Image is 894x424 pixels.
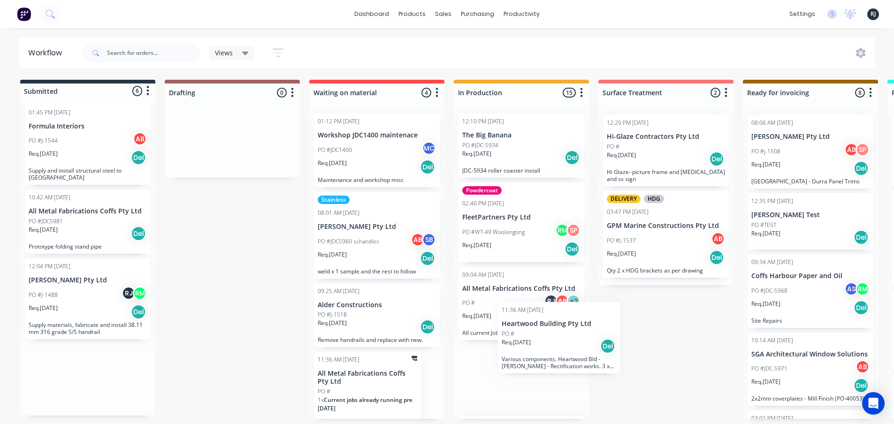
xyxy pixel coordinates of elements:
[458,88,550,98] input: Enter column name…
[430,7,456,21] div: sales
[862,392,885,415] div: Open Intercom Messenger
[456,7,499,21] div: purchasing
[17,7,31,21] img: Factory
[563,88,576,98] span: 15
[603,88,695,98] input: Enter column name…
[22,86,58,96] div: Submitted
[215,48,233,58] span: Views
[169,88,261,98] input: Enter column name…
[28,47,67,59] div: Workflow
[132,86,142,96] span: 6
[785,7,820,21] div: settings
[350,7,394,21] a: dashboard
[855,88,865,98] span: 8
[711,88,720,98] span: 2
[107,44,200,62] input: Search for orders...
[313,88,406,98] input: Enter column name…
[277,88,287,98] span: 0
[871,10,876,18] span: RJ
[421,88,431,98] span: 4
[499,7,544,21] div: productivity
[747,88,840,98] input: Enter column name…
[394,7,430,21] div: products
